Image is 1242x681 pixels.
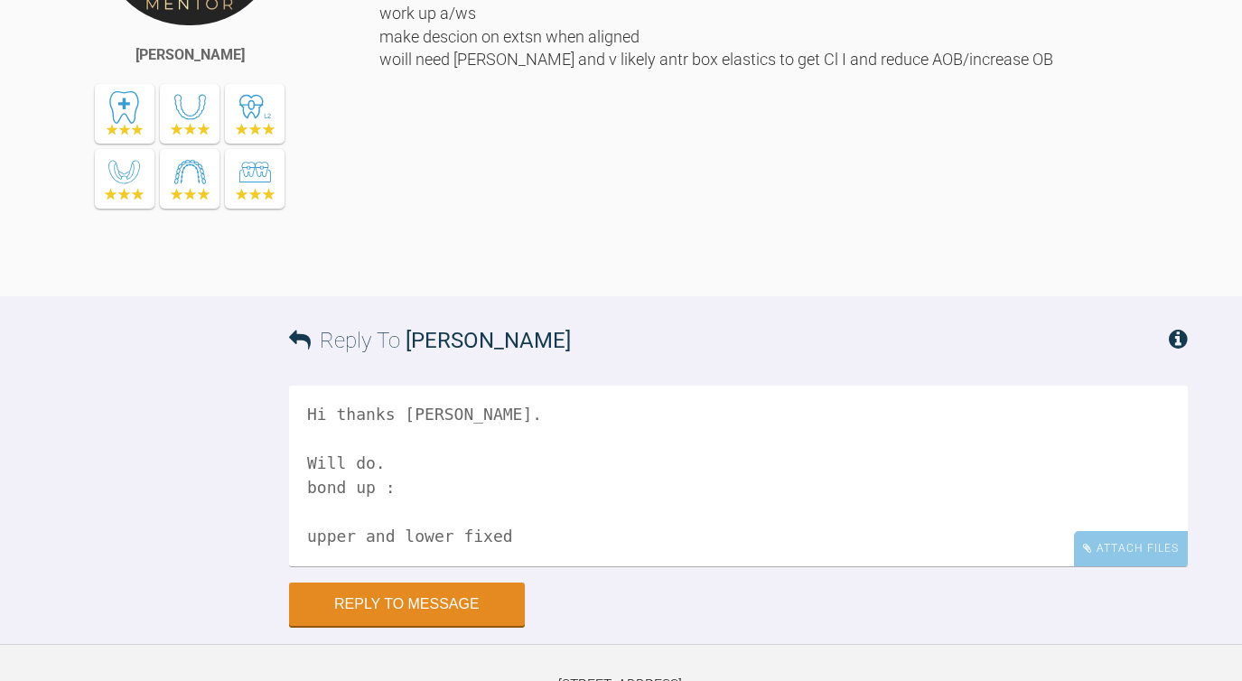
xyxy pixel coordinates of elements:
[289,386,1188,566] textarea: Hi thanks [PERSON_NAME]. Will do. bond up : upper and lower fixed
[135,43,245,67] div: [PERSON_NAME]
[1074,531,1188,566] div: Attach Files
[289,323,571,358] h3: Reply To
[289,583,525,626] button: Reply to Message
[406,328,571,353] span: [PERSON_NAME]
